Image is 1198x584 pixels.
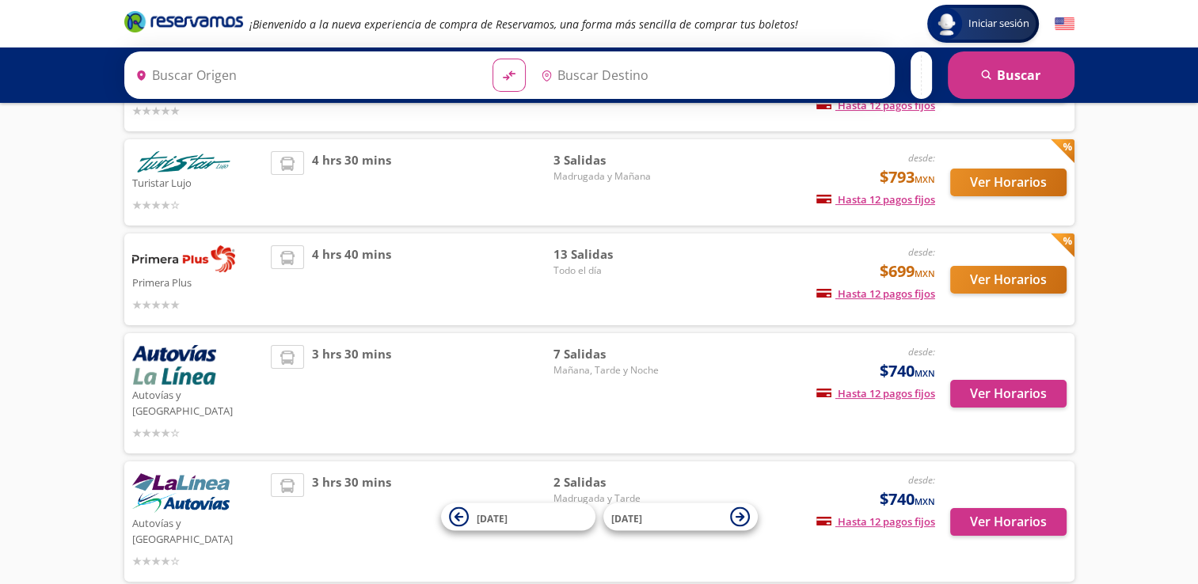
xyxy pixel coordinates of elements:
[950,169,1067,196] button: Ver Horarios
[132,473,230,513] img: Autovías y La Línea
[908,345,935,358] em: desde:
[948,51,1074,99] button: Buscar
[915,367,935,379] small: MXN
[553,345,664,363] span: 7 Salidas
[124,9,243,33] i: Brand Logo
[908,473,935,487] em: desde:
[915,173,935,185] small: MXN
[816,98,935,112] span: Hasta 12 pagos fijos
[132,513,264,547] p: Autovías y [GEOGRAPHIC_DATA]
[553,151,664,169] span: 3 Salidas
[611,511,642,525] span: [DATE]
[553,491,664,506] span: Madrugada y Tarde
[950,380,1067,408] button: Ver Horarios
[950,508,1067,536] button: Ver Horarios
[553,169,664,184] span: Madrugada y Mañana
[915,267,935,279] small: MXN
[880,487,935,511] span: $740
[534,55,886,95] input: Buscar Destino
[553,363,664,377] span: Mañana, Tarde y Noche
[816,386,935,400] span: Hasta 12 pagos fijos
[880,359,935,383] span: $740
[880,260,935,283] span: $699
[962,16,1036,32] span: Iniciar sesión
[950,266,1067,294] button: Ver Horarios
[1055,14,1074,34] button: English
[915,495,935,507] small: MXN
[441,503,595,531] button: [DATE]
[312,473,391,570] span: 3 hrs 30 mins
[132,245,235,272] img: Primera Plus
[553,473,664,491] span: 2 Salidas
[816,286,935,301] span: Hasta 12 pagos fijos
[908,245,935,259] em: desde:
[312,345,391,442] span: 3 hrs 30 mins
[880,165,935,189] span: $793
[124,9,243,38] a: Brand Logo
[816,514,935,529] span: Hasta 12 pagos fijos
[132,151,235,173] img: Turistar Lujo
[908,151,935,165] em: desde:
[603,503,758,531] button: [DATE]
[132,385,264,419] p: Autovías y [GEOGRAPHIC_DATA]
[312,151,391,214] span: 4 hrs 30 mins
[477,511,508,525] span: [DATE]
[132,345,216,385] img: Autovías y La Línea
[132,173,264,192] p: Turistar Lujo
[249,17,798,32] em: ¡Bienvenido a la nueva experiencia de compra de Reservamos, una forma más sencilla de comprar tus...
[553,264,664,278] span: Todo el día
[312,245,391,313] span: 4 hrs 40 mins
[553,245,664,264] span: 13 Salidas
[816,192,935,207] span: Hasta 12 pagos fijos
[129,55,481,95] input: Buscar Origen
[132,272,264,291] p: Primera Plus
